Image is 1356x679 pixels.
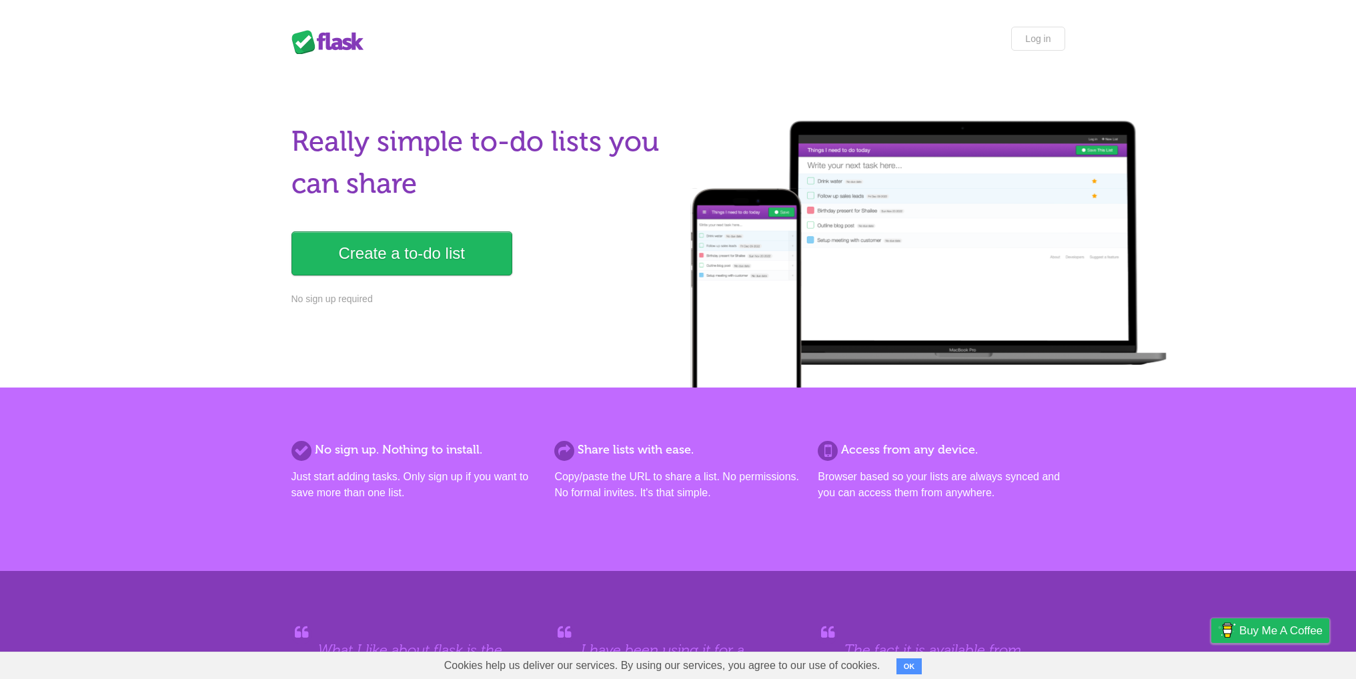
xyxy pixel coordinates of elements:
a: Buy me a coffee [1211,618,1329,643]
span: Buy me a coffee [1239,619,1323,642]
p: Copy/paste the URL to share a list. No permissions. No formal invites. It's that simple. [554,469,801,501]
h1: Really simple to-do lists you can share [291,121,670,205]
h2: No sign up. Nothing to install. [291,441,538,459]
p: Browser based so your lists are always synced and you can access them from anywhere. [818,469,1065,501]
p: Just start adding tasks. Only sign up if you want to save more than one list. [291,469,538,501]
a: Create a to-do list [291,231,512,275]
h2: Access from any device. [818,441,1065,459]
img: Buy me a coffee [1218,619,1236,642]
button: OK [896,658,922,674]
span: Cookies help us deliver our services. By using our services, you agree to our use of cookies. [431,652,894,679]
h2: Share lists with ease. [554,441,801,459]
div: Flask Lists [291,30,372,54]
p: No sign up required [291,292,670,306]
a: Log in [1011,27,1065,51]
